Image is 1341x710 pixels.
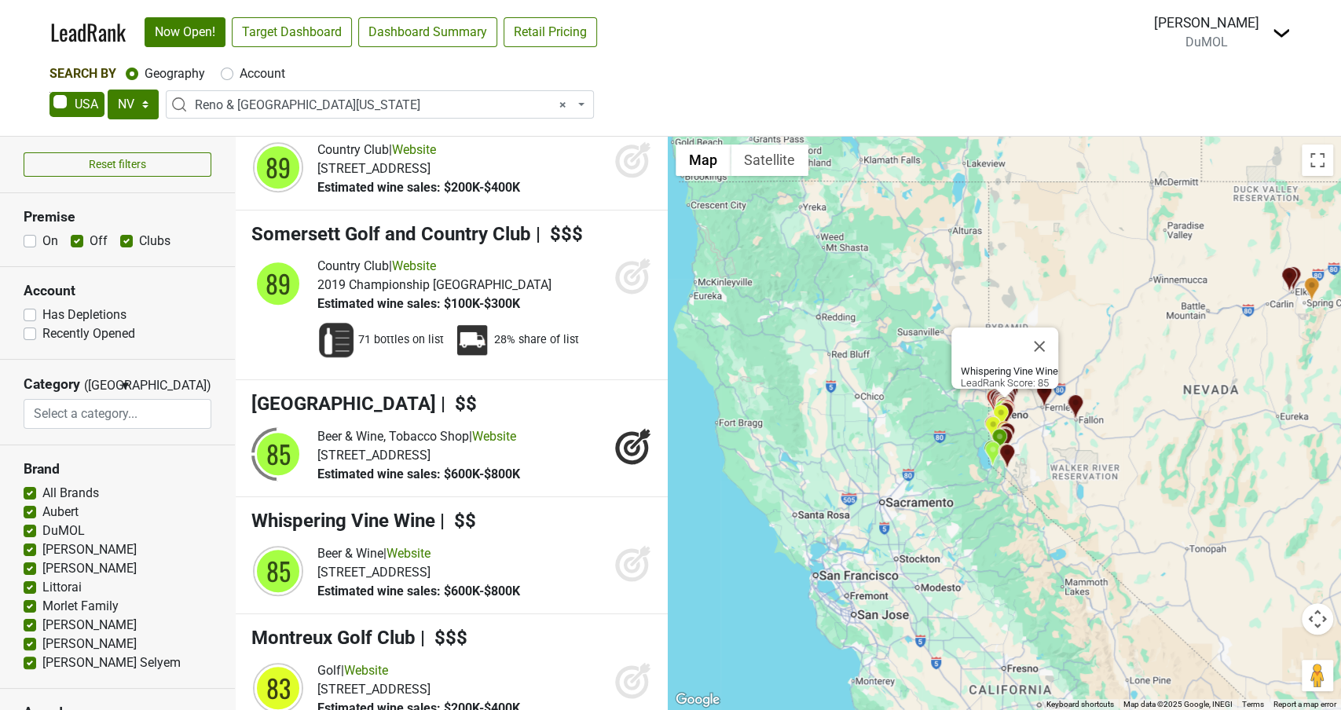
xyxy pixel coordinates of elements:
[255,144,302,191] div: 89
[317,546,383,561] span: Beer & Wine
[998,443,1015,469] div: Raley's
[559,96,566,115] span: Remove all items
[392,258,436,273] a: Website
[984,415,1000,441] div: Raley's
[317,257,551,276] div: |
[984,441,1001,467] div: Dart Beverage Center
[1066,393,1083,419] div: MANNYS MART
[251,510,435,532] span: Whispering Vine Wine
[1185,35,1228,49] span: DuMOL
[994,392,1010,418] div: Ben's Fine Wine & Spirits
[995,393,1011,419] div: Walmart Supercenter
[961,365,1058,377] b: Whispering Vine Wine
[24,399,211,429] input: Select a category...
[997,442,1013,468] div: Sierra Market
[317,258,389,273] span: Country Club
[195,96,574,115] span: Reno & Northern Nevada
[42,616,137,635] label: [PERSON_NAME]
[1000,384,1017,410] div: Grocery Outlet Bargain Market
[1272,24,1291,42] img: Dropdown Menu
[1303,276,1320,302] div: Ruby Mountain Heli-Ski
[42,578,82,597] label: Littorai
[998,398,1015,424] div: Safeway
[42,559,137,578] label: [PERSON_NAME]
[1302,660,1333,691] button: Drag Pegman onto the map to open Street View
[986,389,1002,415] div: GG MARKET
[317,682,431,697] span: [STREET_ADDRESS]
[24,152,211,177] button: Reset filters
[998,401,1014,426] div: Trader Joe's
[42,306,126,324] label: Has Depletions
[255,547,302,595] div: 85
[392,142,436,157] a: Website
[420,627,467,649] span: | $$$
[317,180,520,195] span: Estimated wine sales: $200K-$400K
[317,661,520,680] div: |
[453,321,491,359] img: Percent Distributor Share
[1281,266,1297,292] div: Raley's
[251,393,436,415] span: [GEOGRAPHIC_DATA]
[1123,700,1233,708] span: Map data ©2025 Google, INEGI
[731,145,808,176] button: Show satellite imagery
[1067,393,1083,419] div: Taylor Mart
[166,90,594,119] span: Reno & Northern Nevada
[251,223,531,245] span: Somersett Golf and Country Club
[998,443,1014,469] div: Battle Born Wine
[24,376,80,393] h3: Category
[504,17,597,47] a: Retail Pricing
[317,141,520,159] div: |
[984,415,1001,441] div: Incline Spirits & Cigars
[997,401,1013,427] div: Raley's O-N-E Market
[1035,382,1052,408] div: Raley's
[672,690,724,710] a: Open this area in Google Maps (opens a new window)
[995,394,1011,420] div: The Club at Rancharrah
[317,429,469,444] span: Beer & Wine, Tobacco Shop
[998,390,1015,415] div: McCarran Mart
[996,426,1013,452] div: Raley's
[441,393,477,415] span: | $$
[42,232,58,251] label: On
[317,161,431,176] span: [STREET_ADDRESS]
[985,388,1002,414] div: Somersett Golf and Country Club
[317,427,520,446] div: |
[317,467,520,481] span: Estimated wine sales: $600K-$800K
[240,64,285,83] label: Account
[317,321,355,359] img: Wine List
[232,17,352,47] a: Target Dashboard
[145,64,205,83] label: Geography
[255,430,302,478] div: 85
[358,332,444,348] span: 71 bottles on list
[317,663,341,678] span: Golf
[251,257,305,310] img: quadrant_split.svg
[991,393,1007,419] div: Raley's
[24,283,211,299] h3: Account
[50,16,126,49] a: LeadRank
[42,653,181,672] label: [PERSON_NAME] Selyem
[995,427,1012,453] div: World Market
[991,390,1008,416] div: Raley's
[317,142,389,157] span: Country Club
[42,522,85,540] label: DuMOL
[42,324,135,343] label: Recently Opened
[42,540,137,559] label: [PERSON_NAME]
[993,393,1009,419] div: Lakeridge Golf Course
[998,399,1015,425] div: Vino 100
[991,428,1008,454] div: Clear Creek Tahoe
[1242,700,1264,708] a: Terms (opens in new tab)
[993,390,1009,415] div: Chevron
[42,597,119,616] label: Morlet Family
[344,663,388,678] a: Website
[992,404,1009,430] div: Montreux Golf Club
[84,376,115,399] span: ([GEOGRAPHIC_DATA])
[42,503,79,522] label: Aubert
[472,429,516,444] a: Website
[119,379,131,393] span: ▼
[494,332,579,348] span: 28% share of list
[1002,382,1018,408] div: Raley's
[1302,145,1333,176] button: Toggle fullscreen view
[1020,328,1058,365] button: Close
[387,546,431,561] a: Website
[676,145,731,176] button: Show street map
[145,17,225,47] a: Now Open!
[42,484,99,503] label: All Brands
